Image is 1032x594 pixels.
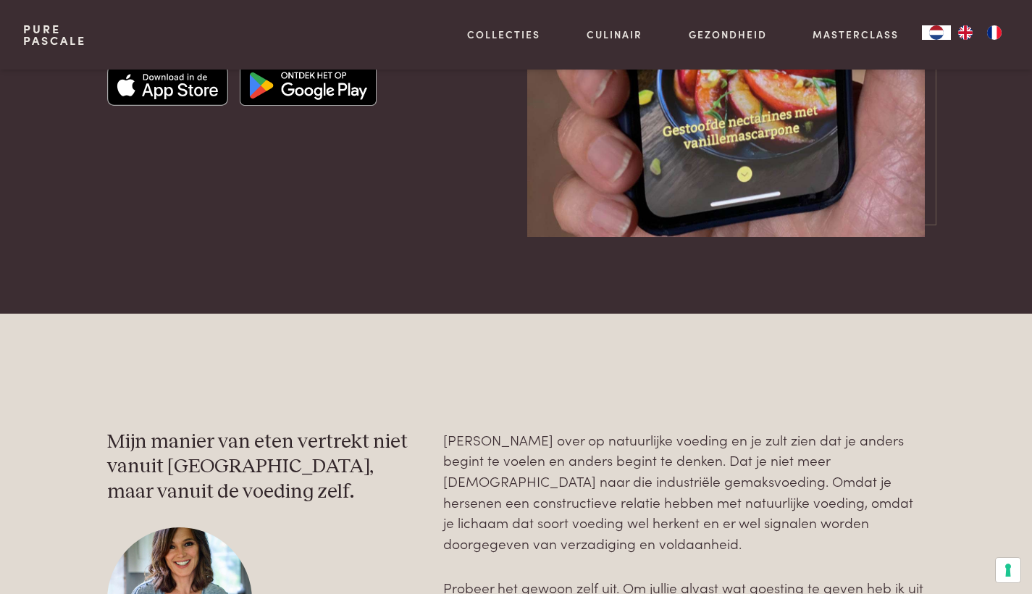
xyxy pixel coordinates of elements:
a: EN [951,25,980,40]
a: Culinair [587,27,642,42]
a: FR [980,25,1009,40]
div: Language [922,25,951,40]
a: Masterclass [813,27,899,42]
ul: Language list [951,25,1009,40]
h3: Mijn manier van eten vertrekt niet vanuit [GEOGRAPHIC_DATA], maar vanuit de voeding zelf. [107,430,421,505]
a: NL [922,25,951,40]
button: Uw voorkeuren voor toestemming voor trackingtechnologieën [996,558,1020,582]
img: Apple app store [107,65,229,106]
a: Collecties [467,27,540,42]
p: [PERSON_NAME] over op natuurlijke voeding en je zult zien dat je anders begint te voelen en ander... [443,430,925,554]
a: Gezondheid [689,27,767,42]
aside: Language selected: Nederlands [922,25,1009,40]
a: PurePascale [23,23,86,46]
img: Google app store [240,65,377,106]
